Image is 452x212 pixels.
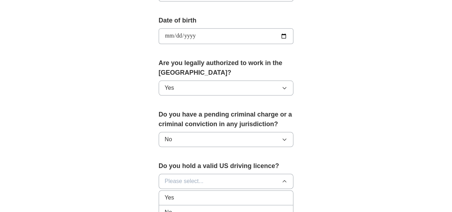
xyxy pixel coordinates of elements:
label: Do you have a pending criminal charge or a criminal conviction in any jurisdiction? [159,110,294,129]
label: Do you hold a valid US driving licence? [159,161,294,171]
label: Date of birth [159,16,294,25]
button: No [159,132,294,147]
label: Are you legally authorized to work in the [GEOGRAPHIC_DATA]? [159,58,294,78]
button: Please select... [159,174,294,189]
span: Yes [165,193,174,202]
span: No [165,135,172,144]
span: Please select... [165,177,204,186]
span: Yes [165,84,174,92]
button: Yes [159,80,294,95]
